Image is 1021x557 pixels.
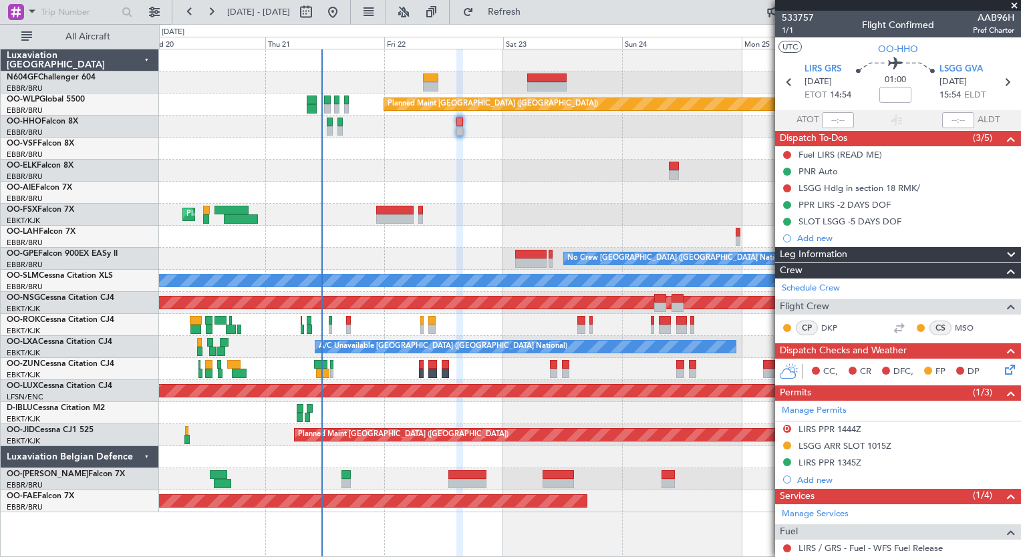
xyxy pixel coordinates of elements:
a: D-IBLUCessna Citation M2 [7,404,105,412]
a: OO-WLPGlobal 5500 [7,96,85,104]
a: MSO [955,322,985,334]
div: Sat 23 [503,37,622,49]
a: OO-[PERSON_NAME]Falcon 7X [7,470,125,478]
a: OO-HHOFalcon 8X [7,118,78,126]
span: OO-AIE [7,184,35,192]
div: LIRS PPR 1444Z [798,423,861,435]
span: (1/4) [973,488,992,502]
span: OO-FAE [7,492,37,500]
a: EBBR/BRU [7,260,43,270]
span: OO-[PERSON_NAME] [7,470,88,478]
a: LIRS / GRS - Fuel - WFS Fuel Release [798,542,943,554]
div: [DATE] [162,27,184,38]
span: [DATE] [805,75,832,89]
a: EBBR/BRU [7,150,43,160]
span: DP [968,365,980,379]
span: ELDT [964,89,986,102]
span: Flight Crew [780,299,829,315]
a: EBKT/KJK [7,370,40,380]
div: LIRS PPR 1345Z [798,457,861,468]
div: Flight Confirmed [862,18,934,32]
div: Thu 21 [265,37,384,49]
span: (3/5) [973,131,992,145]
span: OO-HHO [878,42,918,56]
a: EBBR/BRU [7,106,43,116]
a: EBKT/KJK [7,436,40,446]
span: 15:54 [939,89,961,102]
div: CS [929,321,952,335]
div: LSGG Hdlg in section 18 RMK/ [798,182,920,194]
a: OO-FAEFalcon 7X [7,492,74,500]
a: Manage Permits [782,404,847,417]
span: 533757 [782,11,814,25]
span: OO-HHO [7,118,41,126]
input: Trip Number [41,2,118,22]
span: Pref Charter [973,25,1014,36]
span: OO-LXA [7,338,38,346]
a: EBBR/BRU [7,502,43,512]
span: ETOT [805,89,827,102]
span: OO-SLM [7,272,39,280]
div: A/C Unavailable [GEOGRAPHIC_DATA] ([GEOGRAPHIC_DATA] National) [319,337,567,357]
a: OO-ZUNCessna Citation CJ4 [7,360,114,368]
a: OO-LUXCessna Citation CJ4 [7,382,112,390]
a: OO-NSGCessna Citation CJ4 [7,294,114,302]
div: Planned Maint Kortrijk-[GEOGRAPHIC_DATA] [186,204,342,224]
button: Refresh [456,1,537,23]
a: EBKT/KJK [7,304,40,314]
a: OO-AIEFalcon 7X [7,184,72,192]
span: Crew [780,263,803,278]
a: EBBR/BRU [7,83,43,94]
a: EBKT/KJK [7,216,40,226]
a: EBBR/BRU [7,282,43,292]
span: Permits [780,385,811,401]
a: EBKT/KJK [7,348,40,358]
div: LSGG ARR SLOT 1015Z [798,440,891,451]
span: OO-LUX [7,382,38,390]
a: Schedule Crew [782,282,840,295]
span: LIRS GRS [805,63,841,76]
span: OO-ROK [7,316,40,324]
a: EBKT/KJK [7,326,40,336]
span: Services [780,489,815,504]
div: Add new [797,474,1014,486]
span: Fuel [780,524,798,540]
a: EBBR/BRU [7,238,43,248]
span: 01:00 [885,73,906,87]
a: EBBR/BRU [7,172,43,182]
div: PNR Auto [798,166,838,177]
button: All Aircraft [15,26,145,47]
div: Fuel LIRS (READ ME) [798,149,882,160]
span: OO-GPE [7,250,38,258]
a: OO-VSFFalcon 8X [7,140,74,148]
div: Fri 22 [384,37,503,49]
span: OO-FSX [7,206,37,214]
div: CP [796,321,818,335]
div: Planned Maint [GEOGRAPHIC_DATA] ([GEOGRAPHIC_DATA]) [388,94,598,114]
span: 1/1 [782,25,814,36]
span: [DATE] - [DATE] [227,6,290,18]
a: OO-JIDCessna CJ1 525 [7,426,94,434]
div: Wed 20 [146,37,265,49]
span: Dispatch To-Dos [780,131,847,146]
div: Add new [797,232,1014,244]
a: EBBR/BRU [7,128,43,138]
span: DFC, [893,365,913,379]
span: Refresh [476,7,533,17]
a: EBKT/KJK [7,414,40,424]
a: EBBR/BRU [7,480,43,490]
span: N604GF [7,73,38,81]
input: --:-- [822,112,854,128]
div: Planned Maint [GEOGRAPHIC_DATA] ([GEOGRAPHIC_DATA]) [298,425,508,445]
a: OO-SLMCessna Citation XLS [7,272,113,280]
button: D [783,425,791,433]
a: OO-LXACessna Citation CJ4 [7,338,112,346]
span: D-IBLU [7,404,33,412]
a: LFSN/ENC [7,392,43,402]
div: No Crew [GEOGRAPHIC_DATA] ([GEOGRAPHIC_DATA] National) [567,248,791,268]
a: OO-ROKCessna Citation CJ4 [7,316,114,324]
div: Mon 25 [742,37,861,49]
span: OO-WLP [7,96,39,104]
span: All Aircraft [35,32,141,41]
span: Dispatch Checks and Weather [780,343,907,359]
